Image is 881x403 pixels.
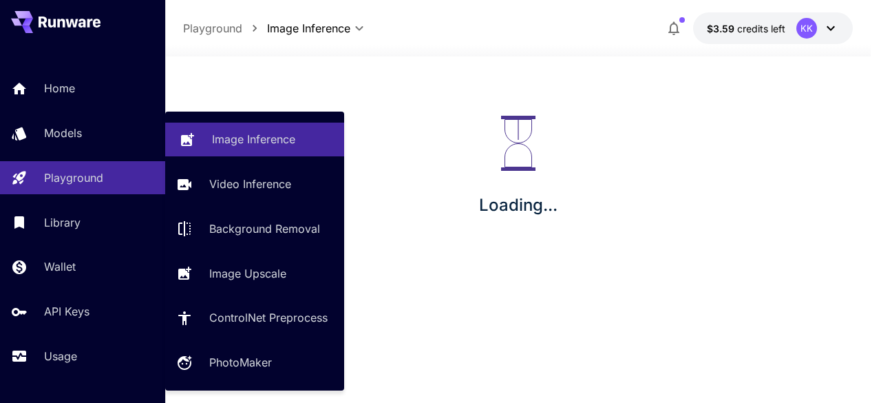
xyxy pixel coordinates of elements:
button: $3.58917 [693,12,853,44]
p: Usage [44,348,77,364]
div: KK [796,18,817,39]
p: PhotoMaker [209,354,272,371]
p: Background Removal [209,220,320,237]
p: ControlNet Preprocess [209,309,328,326]
a: Image Inference [165,123,344,156]
span: credits left [737,23,785,34]
nav: breadcrumb [183,20,267,37]
p: Image Inference [212,131,295,147]
p: Home [44,80,75,96]
p: Wallet [44,258,76,275]
p: Playground [44,169,103,186]
a: Background Removal [165,212,344,246]
a: Video Inference [165,167,344,201]
a: Image Upscale [165,256,344,290]
p: API Keys [44,303,89,320]
p: Loading... [479,193,558,218]
span: Image Inference [267,20,350,37]
p: Playground [183,20,242,37]
p: Library [44,214,81,231]
p: Image Upscale [209,265,286,282]
span: $3.59 [707,23,737,34]
a: ControlNet Preprocess [165,301,344,335]
a: PhotoMaker [165,346,344,380]
p: Video Inference [209,176,291,192]
div: $3.58917 [707,21,785,36]
p: Models [44,125,82,141]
